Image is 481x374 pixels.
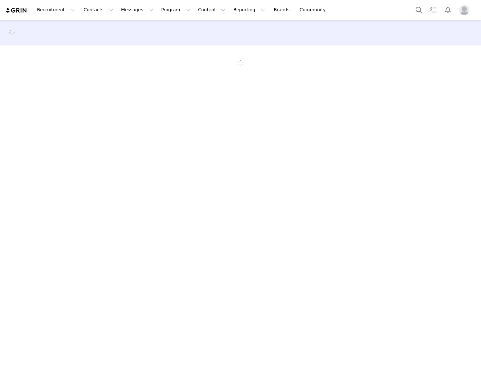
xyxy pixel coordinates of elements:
[455,5,476,15] button: Profile
[33,3,80,17] button: Recruitment
[157,3,194,17] button: Program
[426,3,440,17] a: Tasks
[5,7,28,14] img: grin logo
[441,3,455,17] button: Notifications
[194,3,229,17] button: Content
[117,3,157,17] button: Messages
[412,3,426,17] button: Search
[296,3,333,17] a: Community
[230,3,269,17] button: Reporting
[80,3,117,17] button: Contacts
[459,5,469,15] img: placeholder-profile.jpg
[270,3,295,17] a: Brands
